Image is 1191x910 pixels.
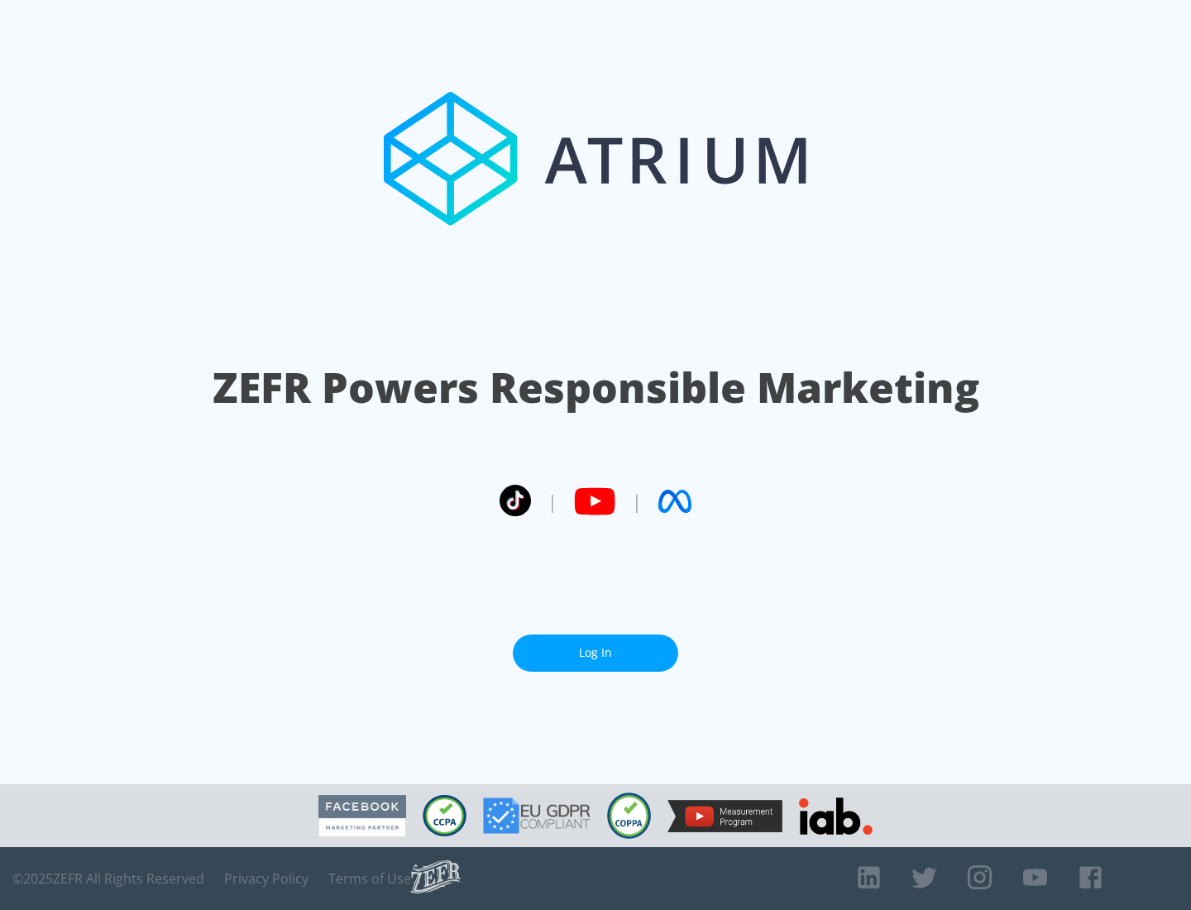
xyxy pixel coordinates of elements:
img: GDPR Compliant [483,797,591,834]
h1: ZEFR Powers Responsible Marketing [213,359,979,416]
img: YouTube Measurement Program [667,800,782,832]
img: COPPA Compliant [607,793,651,839]
a: Log In [513,635,678,672]
span: | [632,489,642,514]
span: © 2025 ZEFR All Rights Reserved [12,870,204,887]
img: IAB [799,797,873,835]
img: Facebook Marketing Partner [318,795,406,837]
span: | [548,489,557,514]
a: Privacy Policy [224,870,309,887]
a: Terms of Use [328,870,411,887]
img: CCPA Compliant [423,795,466,836]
